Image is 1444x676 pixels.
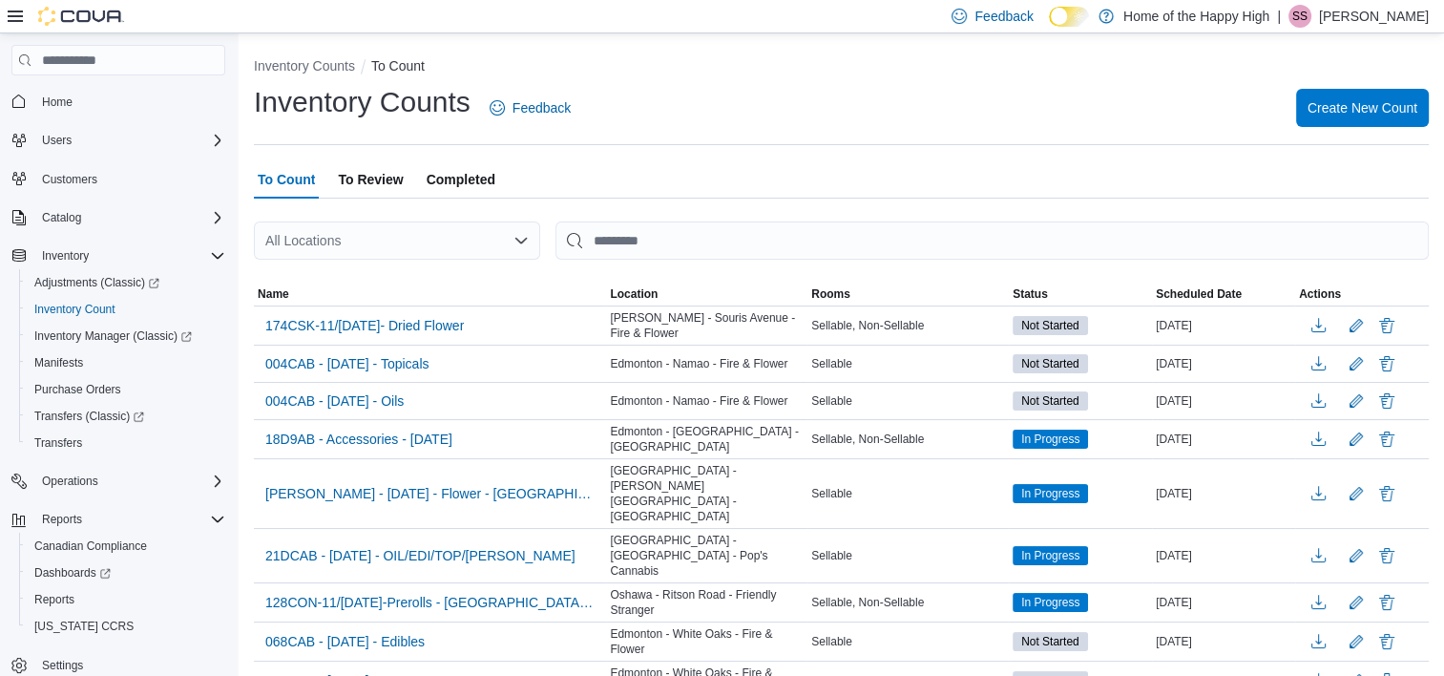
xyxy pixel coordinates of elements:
span: Transfers (Classic) [27,405,225,428]
span: Home [34,89,225,113]
span: Inventory [42,248,89,264]
span: Not Started [1013,632,1088,651]
span: Dark Mode [1049,27,1050,28]
span: Catalog [42,210,81,225]
div: [DATE] [1152,630,1295,653]
span: Purchase Orders [34,382,121,397]
span: 21DCAB - [DATE] - OIL/EDI/TOP/[PERSON_NAME] [265,546,576,565]
button: Edit count details [1345,349,1368,378]
button: 004CAB - [DATE] - Oils [258,387,411,415]
nav: An example of EuiBreadcrumbs [254,56,1429,79]
a: Transfers [27,432,90,454]
button: Delete [1375,390,1398,412]
button: Rooms [807,283,1009,306]
a: Dashboards [19,560,233,586]
button: Location [606,283,807,306]
button: Edit count details [1345,541,1368,570]
a: Customers [34,168,105,191]
span: Adjustments (Classic) [27,271,225,294]
div: Sellable [807,482,1009,505]
a: Manifests [27,351,91,374]
div: Sarah Sperling [1288,5,1311,28]
button: Status [1009,283,1152,306]
div: [DATE] [1152,591,1295,614]
button: 174CSK-11/[DATE]- Dried Flower [258,311,471,340]
button: Users [4,127,233,154]
button: Delete [1375,591,1398,614]
span: Inventory Count [27,298,225,321]
span: Reports [34,508,225,531]
button: Reports [4,506,233,533]
span: Customers [42,172,97,187]
button: To Count [371,58,425,74]
a: Transfers (Classic) [19,403,233,430]
button: Inventory [34,244,96,267]
span: Users [42,133,72,148]
a: Adjustments (Classic) [19,269,233,296]
button: Delete [1375,630,1398,653]
div: Sellable [807,390,1009,412]
button: Name [254,283,606,306]
span: Transfers [34,435,82,451]
span: Create New Count [1308,98,1417,117]
button: Delete [1375,314,1398,337]
span: Edmonton - Namao - Fire & Flower [610,393,787,409]
span: Not Started [1013,354,1088,373]
span: 004CAB - [DATE] - Oils [265,391,404,411]
span: Reports [27,588,225,611]
span: Washington CCRS [27,615,225,638]
button: Delete [1375,352,1398,375]
button: Edit count details [1345,311,1368,340]
span: Oshawa - Ritson Road - Friendly Stranger [610,587,804,618]
button: Edit count details [1345,627,1368,656]
button: Inventory Count [19,296,233,323]
a: Reports [27,588,82,611]
span: SS [1292,5,1308,28]
span: Manifests [34,355,83,370]
div: [DATE] [1152,428,1295,451]
button: Users [34,129,79,152]
button: Operations [34,470,106,493]
span: In Progress [1013,430,1088,449]
button: Delete [1375,544,1398,567]
span: [PERSON_NAME] - [DATE] - Flower - [GEOGRAPHIC_DATA] - [PERSON_NAME][GEOGRAPHIC_DATA] - [GEOGRAPHI... [265,484,595,503]
span: Purchase Orders [27,378,225,401]
span: Inventory Manager (Classic) [27,325,225,348]
p: [PERSON_NAME] [1319,5,1429,28]
button: Purchase Orders [19,376,233,403]
div: [DATE] [1152,544,1295,567]
div: Sellable, Non-Sellable [807,314,1009,337]
button: Customers [4,165,233,193]
span: In Progress [1013,484,1088,503]
button: 128CON-11/[DATE]-Prerolls - [GEOGRAPHIC_DATA] - [GEOGRAPHIC_DATA] - Friendly Stranger [258,588,602,617]
p: Home of the Happy High [1123,5,1269,28]
input: This is a search bar. After typing your query, hit enter to filter the results lower in the page. [555,222,1429,260]
a: Adjustments (Classic) [27,271,167,294]
span: In Progress [1021,547,1079,564]
span: Users [34,129,225,152]
div: [DATE] [1152,314,1295,337]
input: Dark Mode [1049,7,1089,27]
span: Actions [1299,286,1341,302]
span: Transfers (Classic) [34,409,144,424]
button: 21DCAB - [DATE] - OIL/EDI/TOP/[PERSON_NAME] [258,541,583,570]
span: Canadian Compliance [34,539,147,554]
span: Canadian Compliance [27,535,225,558]
div: Sellable [807,544,1009,567]
span: In Progress [1021,431,1079,448]
span: Not Started [1021,355,1079,372]
span: 18D9AB - Accessories - [DATE] [265,430,452,449]
span: Status [1013,286,1048,302]
button: Transfers [19,430,233,456]
span: Not Started [1021,633,1079,650]
span: 128CON-11/[DATE]-Prerolls - [GEOGRAPHIC_DATA] - [GEOGRAPHIC_DATA] - Friendly Stranger [265,593,595,612]
a: Purchase Orders [27,378,129,401]
div: [DATE] [1152,352,1295,375]
span: Not Started [1013,391,1088,411]
span: Location [610,286,658,302]
span: Not Started [1021,392,1079,410]
div: [DATE] [1152,482,1295,505]
span: Edmonton - Namao - Fire & Flower [610,356,787,371]
button: Reports [34,508,90,531]
button: Delete [1375,482,1398,505]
